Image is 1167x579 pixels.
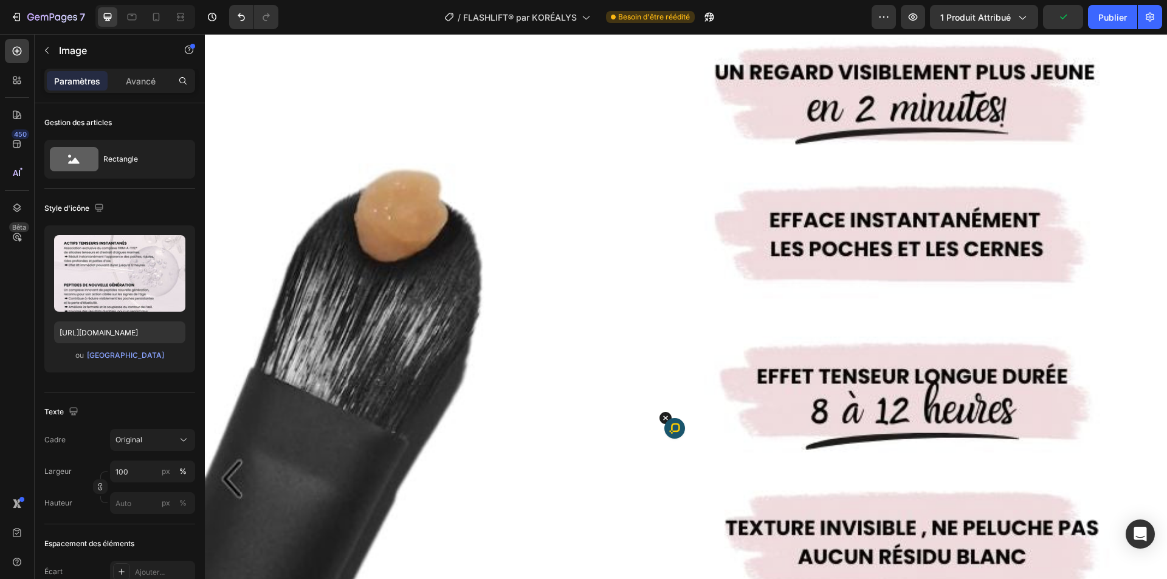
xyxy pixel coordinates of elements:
[162,467,170,476] font: px
[44,498,72,507] font: Hauteur
[59,44,87,57] font: Image
[44,118,112,127] font: Gestion des articles
[1126,519,1155,549] div: Ouvrir Intercom Messenger
[44,567,63,576] font: Écart
[159,464,173,479] button: %
[463,12,577,22] font: FLASHLIFT® par KORÉALYS
[179,498,187,507] font: %
[86,349,165,361] button: [GEOGRAPHIC_DATA]
[179,467,187,476] font: %
[14,130,27,139] font: 450
[80,11,85,23] font: 7
[54,235,185,312] img: image d'aperçu
[12,223,26,231] font: Bêta
[176,464,190,479] button: px
[159,496,173,510] button: %
[1088,5,1137,29] button: Publier
[44,467,72,476] font: Largeur
[54,76,100,86] font: Paramètres
[44,539,134,548] font: Espacement des éléments
[110,492,195,514] input: px%
[110,429,195,451] button: Original
[458,12,461,22] font: /
[44,407,64,416] font: Texte
[110,461,195,482] input: px%
[618,12,690,21] font: Besoin d'être réédité
[44,435,66,444] font: Cadre
[87,351,164,360] font: [GEOGRAPHIC_DATA]
[44,204,89,213] font: Style d'icône
[103,154,138,163] font: Rectangle
[940,12,1011,22] font: 1 produit attribué
[126,76,156,86] font: Avancé
[5,5,91,29] button: 7
[205,34,1167,579] iframe: Zone de conception
[162,498,170,507] font: px
[930,5,1038,29] button: 1 produit attribué
[229,5,278,29] div: Annuler/Rétablir
[176,496,190,510] button: px
[1098,12,1127,22] font: Publier
[59,43,162,58] p: Image
[75,351,84,360] font: ou
[135,567,165,577] font: Ajouter...
[115,435,142,444] font: Original
[54,321,185,343] input: https://example.com/image.jpg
